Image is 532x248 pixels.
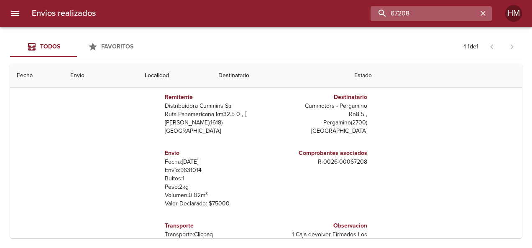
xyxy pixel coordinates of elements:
[165,102,263,110] p: Distribuidora Cummins Sa
[40,43,60,50] span: Todos
[165,175,263,183] p: Bultos: 1
[205,191,208,196] sup: 3
[269,127,367,135] p: [GEOGRAPHIC_DATA]
[10,37,144,57] div: Tabs Envios
[269,149,367,158] h6: Comprobantes asociados
[5,3,25,23] button: menu
[165,93,263,102] h6: Remitente
[212,64,348,88] th: Destinatario
[165,158,263,166] p: Fecha: [DATE]
[165,191,263,200] p: Volumen: 0.02 m
[464,43,478,51] p: 1 - 1 de 1
[269,119,367,127] p: Pergamino ( 2700 )
[371,6,478,21] input: buscar
[10,64,64,88] th: Fecha
[165,110,263,119] p: Ruta Panamericana km32.5 0 ,  
[165,149,263,158] h6: Envio
[165,127,263,135] p: [GEOGRAPHIC_DATA]
[269,221,367,230] h6: Observacion
[269,110,367,119] p: Rn8 5 ,
[165,183,263,191] p: Peso: 2 kg
[165,230,263,239] p: Transporte: Clicpaq
[348,64,522,88] th: Estado
[269,102,367,110] p: Cummotors - Pergamino
[269,230,367,247] p: 1 Caja devolver Firmados Los Documentos adjuntos..
[505,5,522,22] div: Abrir información de usuario
[165,166,263,175] p: Envío: 9631014
[101,43,133,50] span: Favoritos
[269,93,367,102] h6: Destinatario
[32,7,96,20] h6: Envios realizados
[505,5,522,22] div: HM
[138,64,212,88] th: Localidad
[165,221,263,230] h6: Transporte
[502,37,522,57] span: Pagina siguiente
[269,158,367,166] p: R - 0026 - 00067208
[165,119,263,127] p: [PERSON_NAME] ( 1618 )
[482,42,502,51] span: Pagina anterior
[64,64,138,88] th: Envio
[165,200,263,208] p: Valor Declarado: $ 75000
